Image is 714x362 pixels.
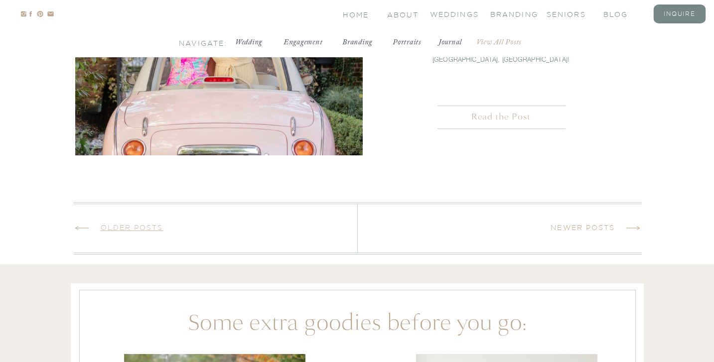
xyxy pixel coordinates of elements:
a: Weddings [430,9,470,18]
a: Newer Posts [551,224,615,232]
a: inquire [660,9,700,18]
a: View All Posts [476,37,536,47]
a: Older Posts [101,224,163,232]
a: Branding [339,37,376,47]
a: Home [343,10,370,18]
a: Wedding [233,37,265,47]
p: Headed to [GEOGRAPHIC_DATA], [GEOGRAPHIC_DATA] this is the ultimate girlsfriends getaway guide to... [397,32,605,65]
a: blog [603,9,643,18]
a: About [387,10,417,18]
a: Portraits [392,37,422,47]
h2: Some extra goodies before you go: [155,308,560,323]
h3: Navigate: [179,38,219,46]
a: Journal [435,37,465,47]
a: Engagement [280,37,327,47]
a: branding [490,9,530,18]
a: Read the Post [418,111,584,124]
a: seniors [547,9,586,18]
